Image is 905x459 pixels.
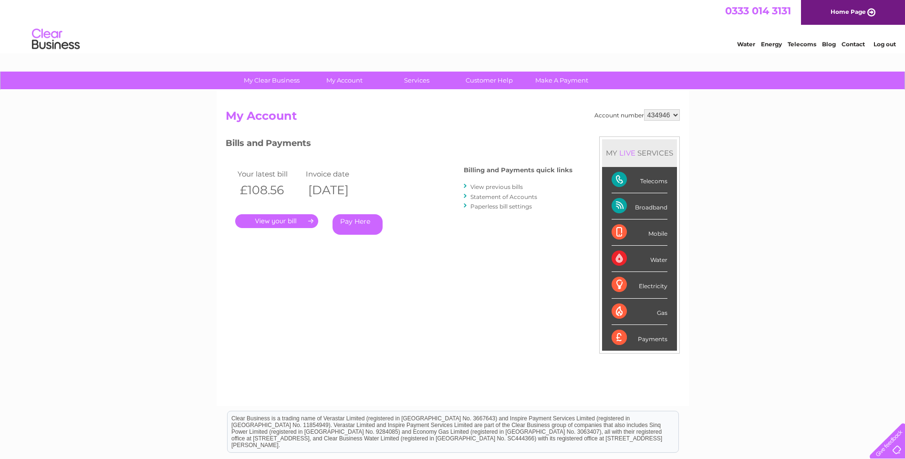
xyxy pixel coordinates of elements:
[761,41,782,48] a: Energy
[612,167,667,193] div: Telecoms
[737,41,755,48] a: Water
[235,180,304,200] th: £108.56
[303,167,372,180] td: Invoice date
[842,41,865,48] a: Contact
[303,180,372,200] th: [DATE]
[228,5,678,46] div: Clear Business is a trading name of Verastar Limited (registered in [GEOGRAPHIC_DATA] No. 3667643...
[617,148,637,157] div: LIVE
[377,72,456,89] a: Services
[612,246,667,272] div: Water
[594,109,680,121] div: Account number
[612,219,667,246] div: Mobile
[602,139,677,167] div: MY SERVICES
[464,167,572,174] h4: Billing and Payments quick links
[874,41,896,48] a: Log out
[822,41,836,48] a: Blog
[226,109,680,127] h2: My Account
[470,193,537,200] a: Statement of Accounts
[470,203,532,210] a: Paperless bill settings
[226,136,572,153] h3: Bills and Payments
[305,72,384,89] a: My Account
[232,72,311,89] a: My Clear Business
[612,325,667,351] div: Payments
[31,25,80,54] img: logo.png
[725,5,791,17] a: 0333 014 3131
[612,193,667,219] div: Broadband
[333,214,383,235] a: Pay Here
[612,272,667,298] div: Electricity
[788,41,816,48] a: Telecoms
[522,72,601,89] a: Make A Payment
[612,299,667,325] div: Gas
[235,167,304,180] td: Your latest bill
[450,72,529,89] a: Customer Help
[235,214,318,228] a: .
[470,183,523,190] a: View previous bills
